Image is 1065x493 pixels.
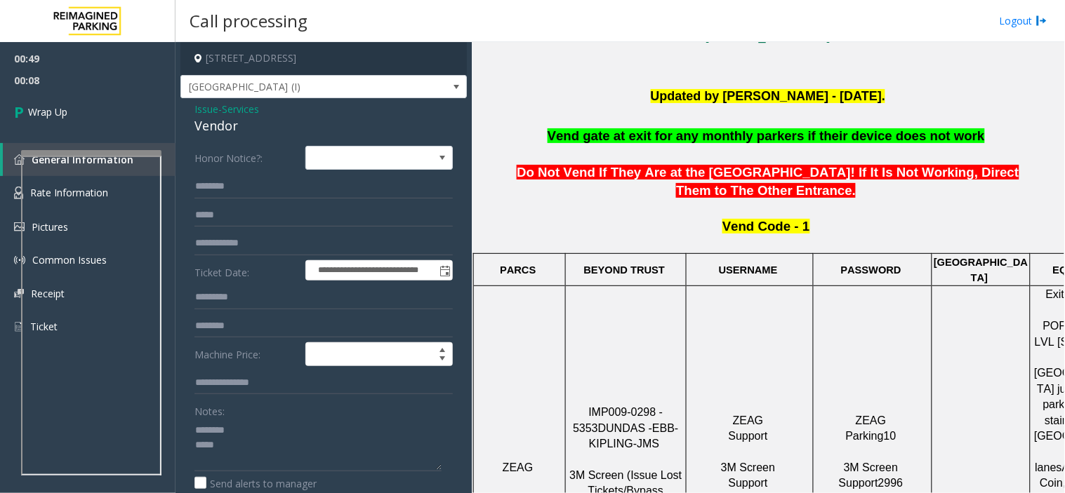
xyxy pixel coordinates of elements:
label: Honor Notice?: [191,146,302,170]
span: Support [729,477,768,489]
span: PASSWORD [841,264,901,276]
span: ZEAG [503,461,534,473]
img: 'icon' [14,187,23,199]
label: Ticket Date: [191,260,302,281]
span: Increase value [432,343,452,354]
img: 'icon' [14,320,23,333]
span: 3M Screen [721,461,775,473]
img: 'icon' [14,154,25,165]
a: [STREET_ADDRESS] [706,29,831,43]
span: Toggle popup [437,261,452,281]
h3: Call processing [183,4,315,38]
img: logout [1036,13,1047,28]
span: Parking10 [846,430,897,442]
span: DUNDAS - [598,422,652,434]
font: Updated by [PERSON_NAME] - [DATE]. [651,89,886,103]
span: Services [222,102,259,116]
img: 'icon' [14,222,25,231]
span: Vend Code - 1 [722,219,809,234]
a: Logout [1000,13,1047,28]
label: Notes: [194,399,225,419]
span: ZEAG [733,414,764,426]
img: 'icon' [14,255,25,266]
img: 'icon' [14,289,24,298]
span: ZEAG [856,414,887,426]
span: USERNAME [719,264,778,276]
label: Send alerts to manager [194,476,317,491]
span: [GEOGRAPHIC_DATA] [934,257,1028,283]
span: PARCS [500,264,536,276]
span: Support2996 [839,477,904,489]
h4: [STREET_ADDRESS] [180,42,467,75]
span: 3M Screen [844,461,898,473]
span: Wrap Up [28,104,67,119]
div: Vendor [194,116,453,135]
span: Support [729,430,768,442]
span: - [218,102,259,116]
span: [GEOGRAPHIC_DATA] (I) [181,76,409,98]
span: Issue [194,102,218,116]
a: General Information [3,143,176,176]
span: BEYOND TRUST [584,264,666,276]
label: Machine Price: [191,342,302,366]
span: Do Not Vend If They Are at the [GEOGRAPHIC_DATA]! If It Is Not Working, Direct Them to The Other ... [517,165,1019,198]
span: Vend gate at exit for any monthly parkers if their device does not work [548,128,985,143]
span: Decrease value [432,354,452,365]
span: IMP009-0298 - 5353 [573,406,666,433]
